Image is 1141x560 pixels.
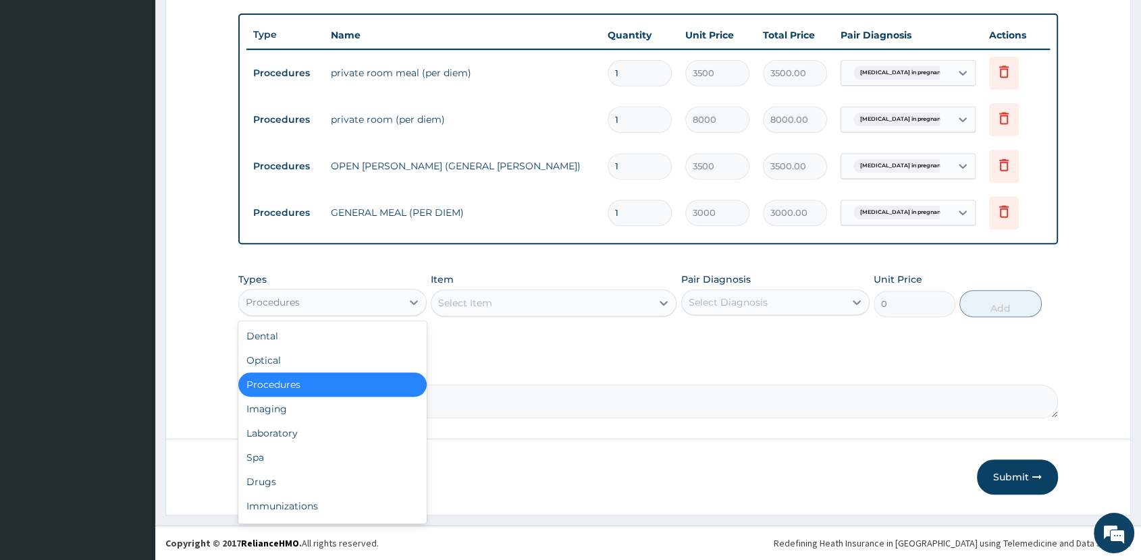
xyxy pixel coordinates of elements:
div: Laboratory [238,421,427,445]
div: Procedures [246,296,300,309]
div: Procedures [238,372,427,397]
div: Select Item [438,296,492,310]
strong: Copyright © 2017 . [165,537,302,549]
td: Procedures [246,107,324,132]
td: Procedures [246,154,324,179]
td: private room meal (per diem) [324,59,601,86]
div: Drugs [238,470,427,494]
th: Total Price [756,22,834,49]
th: Name [324,22,601,49]
a: RelianceHMO [241,537,299,549]
span: We're online! [78,170,186,306]
td: Procedures [246,61,324,86]
th: Unit Price [679,22,756,49]
span: [MEDICAL_DATA] in pregnan... [853,66,951,80]
button: Add [959,290,1041,317]
td: GENERAL MEAL (PER DIEM) [324,199,601,226]
th: Actions [982,22,1050,49]
div: Immunizations [238,494,427,518]
button: Submit [977,459,1058,495]
div: Imaging [238,397,427,421]
td: private room (per diem) [324,106,601,133]
label: Unit Price [874,273,922,286]
div: Optical [238,348,427,372]
div: Chat with us now [70,76,227,93]
label: Item [431,273,454,286]
div: Minimize live chat window [221,7,254,39]
img: d_794563401_company_1708531726252_794563401 [25,67,55,101]
span: [MEDICAL_DATA] in pregnan... [853,159,951,173]
th: Type [246,22,324,47]
label: Pair Diagnosis [681,273,751,286]
textarea: Type your message and hit 'Enter' [7,368,257,416]
label: Types [238,274,267,285]
label: Comment [238,366,1058,377]
div: Dental [238,324,427,348]
div: Select Diagnosis [689,296,768,309]
div: Redefining Heath Insurance in [GEOGRAPHIC_DATA] using Telemedicine and Data Science! [774,536,1131,550]
th: Quantity [601,22,679,49]
div: Spa [238,445,427,470]
th: Pair Diagnosis [834,22,982,49]
footer: All rights reserved. [155,526,1141,560]
td: Procedures [246,200,324,225]
td: OPEN [PERSON_NAME] (GENERAL [PERSON_NAME]) [324,152,601,179]
span: [MEDICAL_DATA] in pregnan... [853,113,951,126]
div: Others [238,518,427,542]
span: [MEDICAL_DATA] in pregnan... [853,206,951,219]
